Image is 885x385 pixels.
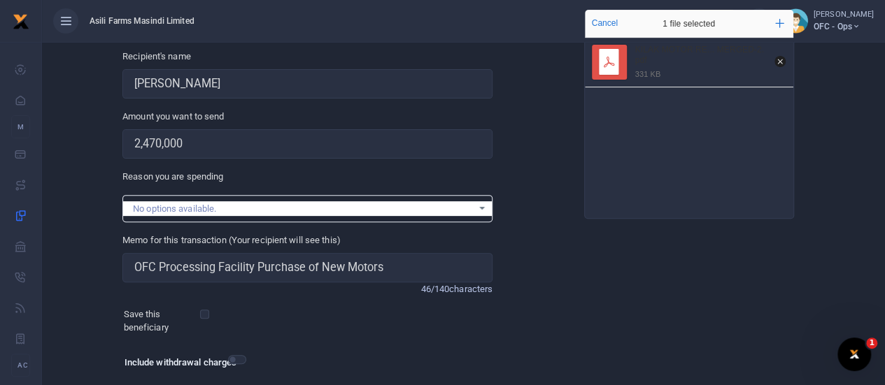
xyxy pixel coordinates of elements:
label: Recipient's name [122,50,191,64]
label: Amount you want to send [122,110,224,124]
input: Enter extra information [122,253,493,282]
div: File Uploader [584,9,794,219]
label: Memo for this transaction (Your recipient will see this) [122,233,341,247]
span: Asili Farms Masindi Limited [84,15,200,27]
span: 1 [866,337,877,349]
input: Loading name... [122,69,493,99]
h6: Include withdrawal charges [125,357,240,368]
label: Reason you are spending [122,170,223,184]
a: profile-user [PERSON_NAME] OFC - Ops [783,8,874,34]
div: 331 KB [635,69,661,79]
label: Save this beneficiary [124,307,203,335]
span: 46/140 [420,284,449,294]
button: Cancel [588,14,622,32]
iframe: Intercom live chat [837,337,871,371]
input: UGX [122,129,493,159]
span: characters [449,284,493,294]
div: 1 file selected [630,10,749,38]
img: logo-small [13,13,29,30]
li: Ac [11,354,30,377]
button: Add more files [770,13,790,34]
a: logo-small logo-large logo-large [13,15,29,26]
img: profile-user [783,8,808,34]
li: M [11,115,30,138]
div: No options available. [133,202,472,216]
button: Remove file [772,54,788,69]
div: KILAK MOTOR REQUISITION AND INVOICE MERGED-2.pdf [635,45,767,66]
small: [PERSON_NAME] [814,9,874,21]
span: OFC - Ops [814,20,874,33]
